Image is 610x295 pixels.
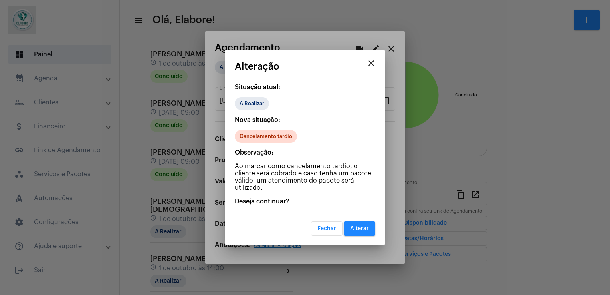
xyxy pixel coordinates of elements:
p: Observação: [235,149,375,156]
p: Nova situação: [235,116,375,124]
button: Alterar [344,221,375,236]
mat-chip: Cancelamento tardio [235,130,297,143]
span: Alteração [235,61,279,72]
p: Ao marcar como cancelamento tardio, o cliente será cobrado e caso tenha um pacote válido, um aten... [235,163,375,191]
p: Deseja continuar? [235,198,375,205]
button: Fechar [311,221,343,236]
mat-icon: close [366,58,376,68]
span: Fechar [317,226,336,231]
mat-chip: A Realizar [235,97,269,110]
p: Situação atual: [235,84,375,91]
span: Alterar [350,226,369,231]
